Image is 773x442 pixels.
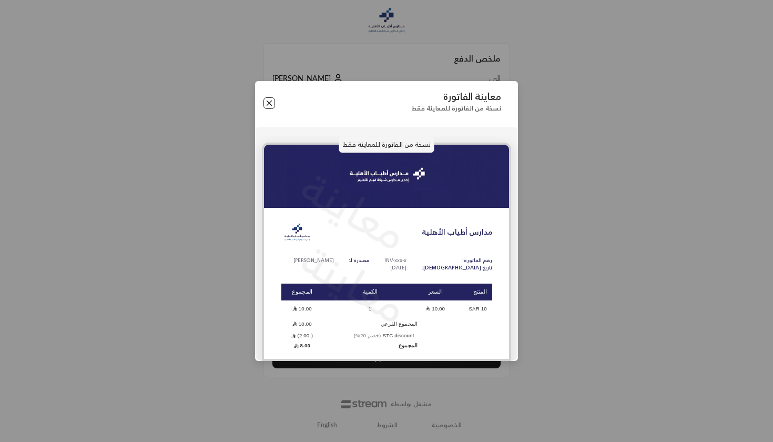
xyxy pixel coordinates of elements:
p: [PERSON_NAME] [281,257,334,265]
p: رقم الفاتورة: [422,257,492,265]
table: Products [281,283,492,353]
p: INV-xxx-x [384,257,406,265]
td: (-2.00) [281,332,323,339]
td: 8.00 [281,340,323,351]
img: headeratyab_abdsk.png [264,145,509,208]
td: 10 SAR [453,302,492,316]
td: المجموع الفرعي [323,317,417,331]
td: 10.00 [281,302,323,316]
p: نسخة من الفاتورة للمعاينة فقط [411,104,501,112]
p: مدارس أطياب الأهلية [422,227,492,238]
p: معاينة [290,155,419,266]
p: معاينة [290,228,419,339]
img: Logo [281,217,313,248]
span: (خصم 20%) [354,333,381,338]
p: تاريخ [DEMOGRAPHIC_DATA]: [422,264,492,272]
p: معاينة الفاتورة [411,91,501,103]
td: STC discount [323,332,417,339]
td: المجموع [323,340,417,351]
p: نسخة من الفاتورة للمعاينة فقط [339,136,434,153]
th: المنتج [453,284,492,301]
button: Close [263,97,275,109]
td: 10.00 [281,317,323,331]
th: المجموع [281,284,323,301]
td: 10.00 [418,302,453,316]
th: السعر [418,284,453,301]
